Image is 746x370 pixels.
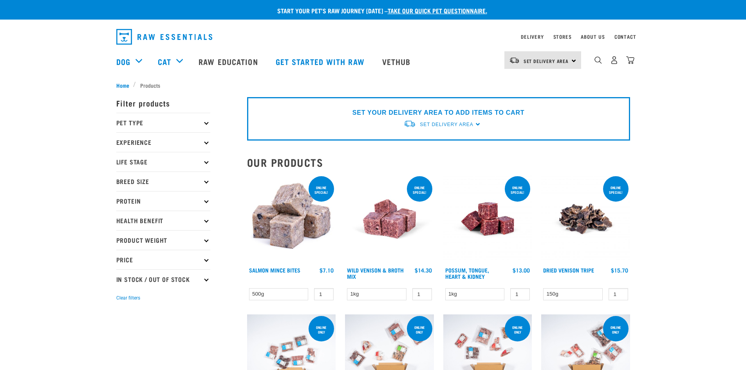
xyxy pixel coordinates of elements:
[116,29,212,45] img: Raw Essentials Logo
[191,46,267,77] a: Raw Education
[116,81,630,89] nav: breadcrumbs
[158,56,171,67] a: Cat
[412,288,432,300] input: 1
[505,321,530,338] div: Online Only
[521,35,544,38] a: Delivery
[314,288,334,300] input: 1
[614,35,636,38] a: Contact
[116,171,210,191] p: Breed Size
[626,56,634,64] img: home-icon@2x.png
[116,191,210,211] p: Protein
[513,267,530,273] div: $13.00
[611,267,628,273] div: $15.70
[116,113,210,132] p: Pet Type
[581,35,605,38] a: About Us
[610,56,618,64] img: user.png
[541,175,630,264] img: Dried Vension Tripe 1691
[116,269,210,289] p: In Stock / Out Of Stock
[445,269,489,278] a: Possum, Tongue, Heart & Kidney
[403,120,416,128] img: van-moving.png
[247,175,336,264] img: 1141 Salmon Mince 01
[524,60,569,62] span: Set Delivery Area
[320,267,334,273] div: $7.10
[374,46,421,77] a: Vethub
[407,321,432,338] div: Online Only
[116,81,134,89] a: Home
[603,182,629,198] div: ONLINE SPECIAL!
[116,152,210,171] p: Life Stage
[309,321,334,338] div: ONLINE ONLY
[249,269,300,271] a: Salmon Mince Bites
[543,269,594,271] a: Dried Venison Tripe
[352,108,524,117] p: SET YOUR DELIVERY AREA TO ADD ITEMS TO CART
[116,211,210,230] p: Health Benefit
[415,267,432,273] div: $14.30
[443,175,532,264] img: Possum Tongue Heart Kidney 1682
[116,56,130,67] a: Dog
[116,250,210,269] p: Price
[510,288,530,300] input: 1
[407,182,432,198] div: ONLINE SPECIAL!
[116,230,210,250] p: Product Weight
[609,288,628,300] input: 1
[553,35,572,38] a: Stores
[388,9,487,12] a: take our quick pet questionnaire.
[509,57,520,64] img: van-moving.png
[505,182,530,198] div: ONLINE SPECIAL!
[347,269,404,278] a: Wild Venison & Broth Mix
[594,56,602,64] img: home-icon-1@2x.png
[116,81,129,89] span: Home
[247,156,630,168] h2: Our Products
[116,294,140,301] button: Clear filters
[116,93,210,113] p: Filter products
[345,175,434,264] img: Vension and heart
[268,46,374,77] a: Get started with Raw
[309,182,334,198] div: ONLINE SPECIAL!
[110,26,636,48] nav: dropdown navigation
[116,132,210,152] p: Experience
[420,122,473,127] span: Set Delivery Area
[603,321,629,338] div: Online Only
